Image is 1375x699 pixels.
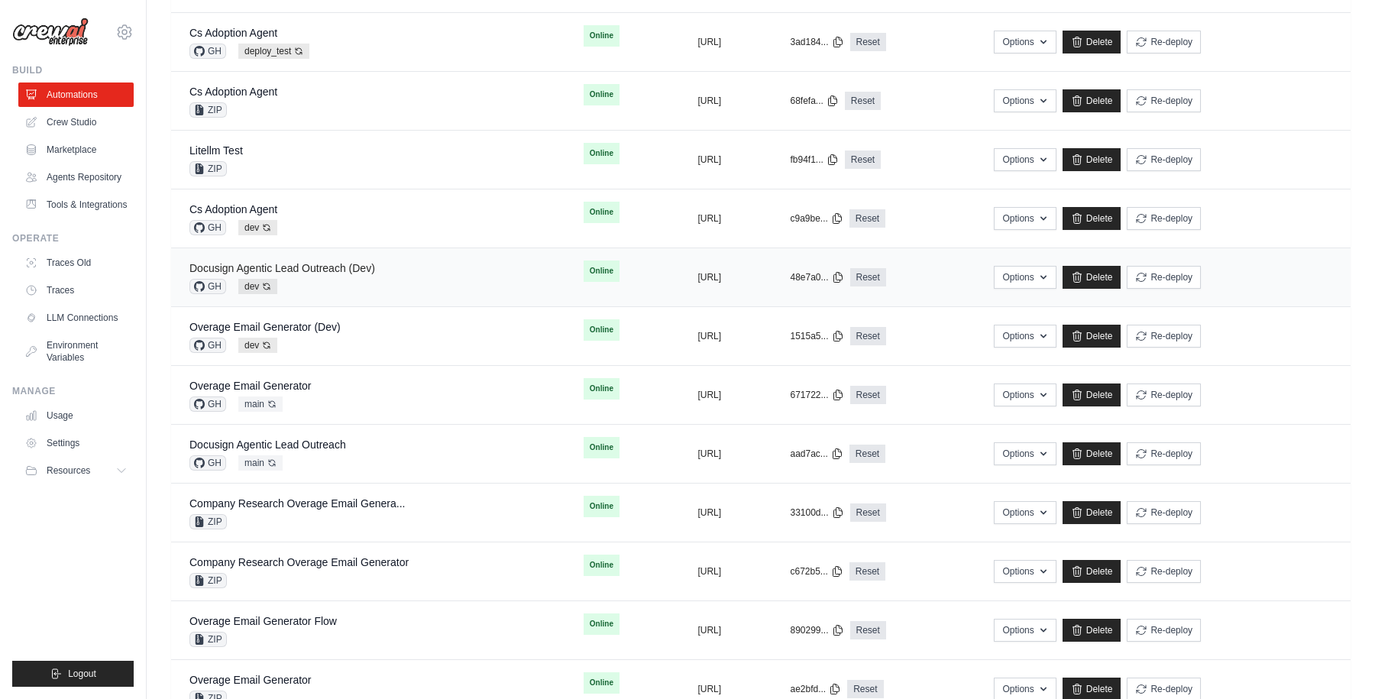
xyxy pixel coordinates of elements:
[1063,501,1121,524] a: Delete
[1063,148,1121,171] a: Delete
[790,154,838,166] button: fb94f1...
[845,150,881,169] a: Reset
[849,562,885,581] a: Reset
[994,31,1056,53] button: Options
[790,95,838,107] button: 68fefa...
[790,212,843,225] button: c9a9be...
[850,386,886,404] a: Reset
[189,338,226,353] span: GH
[189,102,227,118] span: ZIP
[189,27,277,39] a: Cs Adoption Agent
[18,138,134,162] a: Marketplace
[189,514,227,529] span: ZIP
[18,403,134,428] a: Usage
[790,565,843,578] button: c672b5...
[849,445,885,463] a: Reset
[1127,619,1201,642] button: Re-deploy
[1063,383,1121,406] a: Delete
[1127,207,1201,230] button: Re-deploy
[994,442,1056,465] button: Options
[584,25,620,47] span: Online
[238,455,283,471] span: main
[994,148,1056,171] button: Options
[584,319,620,341] span: Online
[994,89,1056,112] button: Options
[790,330,843,342] button: 1515a5...
[790,36,843,48] button: 3ad184...
[584,437,620,458] span: Online
[1299,626,1375,699] iframe: Chat Widget
[850,327,886,345] a: Reset
[12,64,134,76] div: Build
[845,92,881,110] a: Reset
[189,144,243,157] a: Litellm Test
[189,438,346,451] a: Docusign Agentic Lead Outreach
[189,220,226,235] span: GH
[18,251,134,275] a: Traces Old
[18,458,134,483] button: Resources
[584,555,620,576] span: Online
[1063,266,1121,289] a: Delete
[189,455,226,471] span: GH
[1127,266,1201,289] button: Re-deploy
[238,220,277,235] span: dev
[1127,560,1201,583] button: Re-deploy
[18,110,134,134] a: Crew Studio
[584,202,620,223] span: Online
[1127,148,1201,171] button: Re-deploy
[1063,560,1121,583] a: Delete
[1127,325,1201,348] button: Re-deploy
[850,268,886,286] a: Reset
[1063,442,1121,465] a: Delete
[189,321,341,333] a: Overage Email Generator (Dev)
[238,279,277,294] span: dev
[1127,501,1201,524] button: Re-deploy
[18,165,134,189] a: Agents Repository
[584,496,620,517] span: Online
[790,683,841,695] button: ae2bfd...
[189,262,375,274] a: Docusign Agentic Lead Outreach (Dev)
[994,501,1056,524] button: Options
[994,560,1056,583] button: Options
[1063,207,1121,230] a: Delete
[1063,619,1121,642] a: Delete
[1063,31,1121,53] a: Delete
[12,661,134,687] button: Logout
[584,84,620,105] span: Online
[189,86,277,98] a: Cs Adoption Agent
[994,266,1056,289] button: Options
[189,615,337,627] a: Overage Email Generator Flow
[994,207,1056,230] button: Options
[18,193,134,217] a: Tools & Integrations
[238,44,309,59] span: deploy_test
[1063,325,1121,348] a: Delete
[847,680,883,698] a: Reset
[994,619,1056,642] button: Options
[18,83,134,107] a: Automations
[584,143,620,164] span: Online
[12,385,134,397] div: Manage
[18,333,134,370] a: Environment Variables
[189,632,227,647] span: ZIP
[584,261,620,282] span: Online
[47,464,90,477] span: Resources
[189,44,226,59] span: GH
[189,279,226,294] span: GH
[189,497,405,510] a: Company Research Overage Email Genera...
[1127,89,1201,112] button: Re-deploy
[790,448,843,460] button: aad7ac...
[12,232,134,244] div: Operate
[850,503,886,522] a: Reset
[1127,442,1201,465] button: Re-deploy
[189,380,312,392] a: Overage Email Generator
[994,325,1056,348] button: Options
[790,506,843,519] button: 33100d...
[584,378,620,400] span: Online
[238,396,283,412] span: main
[189,396,226,412] span: GH
[584,672,620,694] span: Online
[18,306,134,330] a: LLM Connections
[18,431,134,455] a: Settings
[18,278,134,303] a: Traces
